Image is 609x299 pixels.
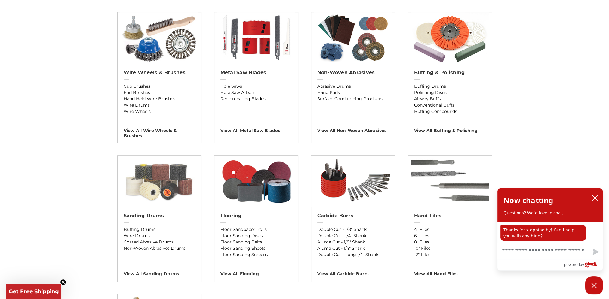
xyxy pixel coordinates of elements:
h2: Sanding Drums [124,213,195,219]
h3: View All buffing & polishing [414,124,486,133]
span: Get Free Shipping [9,288,59,295]
h3: View All sanding drums [124,267,195,276]
h3: View All carbide burrs [317,267,389,276]
h3: View All flooring [220,267,292,276]
h2: Wire Wheels & Brushes [124,70,195,76]
img: Sanding Drums [118,156,201,207]
a: Reciprocating Blades [220,96,292,102]
a: Coated Abrasive Drums [124,239,195,245]
h2: Hand Files [414,213,486,219]
a: Double Cut - 1/8" Shank [317,226,389,233]
img: Buffing & Polishing [411,12,489,63]
h2: Metal Saw Blades [220,70,292,76]
a: Double Cut - 1/4" Shank [317,233,389,239]
a: Buffing Compounds [414,108,486,115]
img: Wire Wheels & Brushes [120,12,198,63]
img: Flooring [217,156,295,207]
a: End Brushes [124,89,195,96]
a: 12" Files [414,252,486,258]
div: chat [497,222,603,243]
button: Close teaser [60,279,66,285]
h3: View All metal saw blades [220,124,292,133]
a: Hole Saw Arbors [220,89,292,96]
img: Non-woven Abrasives [314,12,392,63]
h3: View All wire wheels & brushes [124,124,195,138]
h2: Non-woven Abrasives [317,70,389,76]
a: Surface Conditioning Products [317,96,389,102]
a: Hole Saws [220,83,292,89]
span: powered [564,261,580,268]
img: Hand Files [411,156,489,207]
a: 6" Files [414,233,486,239]
a: Floor Sanding Belts [220,239,292,245]
a: Aluma Cut - 1/4" Shank [317,245,389,252]
a: Wire Wheels [124,108,195,115]
h2: Buffing & Polishing [414,70,486,76]
h3: View All non-woven abrasives [317,124,389,133]
a: Double Cut - Long 1/4" Shank [317,252,389,258]
a: Wire Drums [124,233,195,239]
a: 8" Files [414,239,486,245]
img: Carbide Burrs [311,156,395,207]
p: Questions? We'd love to chat. [503,210,597,216]
div: Get Free ShippingClose teaser [6,284,61,299]
a: Abrasive Drums [317,83,389,89]
button: Send message [588,245,603,259]
a: Floor Sandpaper Rolls [220,226,292,233]
a: Buffing Drums [124,226,195,233]
a: Aluma Cut - 1/8" Shank [317,239,389,245]
button: Close Chatbox [585,276,603,294]
a: Conventional Buffs [414,102,486,108]
a: Airway Buffs [414,96,486,102]
h2: Now chatting [503,194,553,206]
a: Wire Drums [124,102,195,108]
a: Floor Sanding Discs [220,233,292,239]
a: 10" Files [414,245,486,252]
h2: Flooring [220,213,292,219]
a: Hand Pads [317,89,389,96]
a: Hand Held Wire Brushes [124,96,195,102]
div: olark chatbox [497,188,603,271]
img: Metal Saw Blades [217,12,295,63]
a: Polishing Discs [414,89,486,96]
a: Buffing Drums [414,83,486,89]
a: Non-Woven Abrasives Drums [124,245,195,252]
a: Floor Sanding Sheets [220,245,292,252]
a: Powered by Olark [564,259,603,270]
h3: View All hand files [414,267,486,276]
a: Cup Brushes [124,83,195,89]
h2: Carbide Burrs [317,213,389,219]
a: 4" Files [414,226,486,233]
a: Floor Sanding Screens [220,252,292,258]
p: Thanks for stopping by! Can I help you with anything? [500,225,586,241]
span: by [580,261,584,268]
button: close chatbox [590,193,600,202]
